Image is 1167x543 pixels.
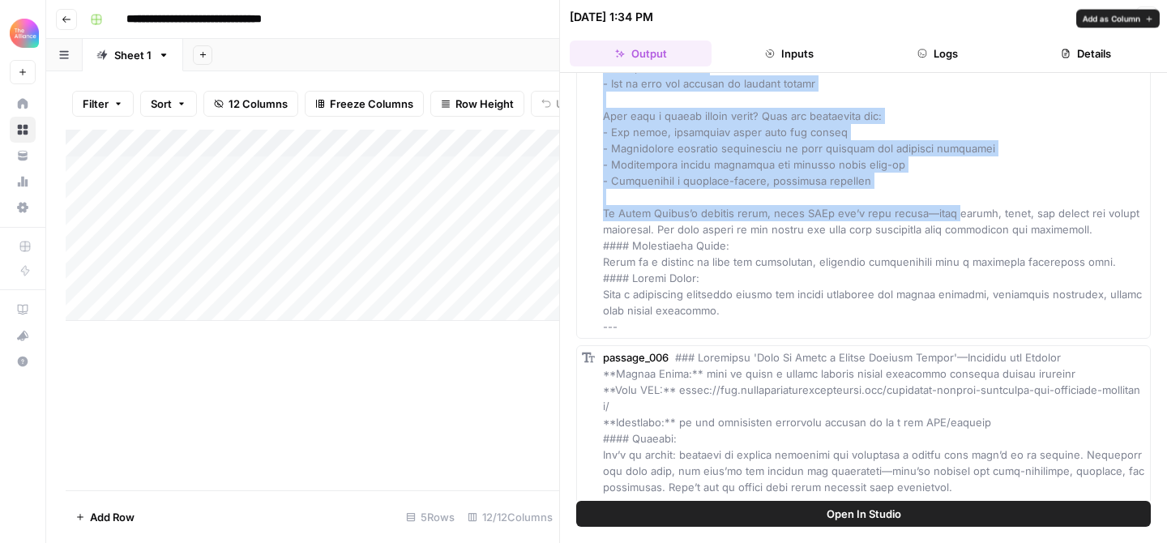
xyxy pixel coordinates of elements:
button: What's new? [10,323,36,348]
span: 12 Columns [229,96,288,112]
button: Add Row [66,504,144,530]
a: Home [10,91,36,117]
span: Row Height [455,96,514,112]
div: [DATE] 1:34 PM [570,9,653,25]
div: Sheet 1 [114,47,152,63]
button: Row Height [430,91,524,117]
span: Add Row [90,509,135,525]
div: 5 Rows [400,504,461,530]
a: Your Data [10,143,36,169]
span: Open In Studio [827,506,901,522]
button: Undo [531,91,594,117]
button: Sort [140,91,197,117]
div: What's new? [11,323,35,348]
span: Sort [151,96,172,112]
button: Output [570,41,712,66]
img: Alliance Logo [10,19,39,48]
span: Add as Column [1083,12,1140,24]
button: 12 Columns [203,91,298,117]
div: 12/12 Columns [461,504,559,530]
a: Sheet 1 [83,39,183,71]
button: Open In Studio [576,501,1151,527]
button: Inputs [718,41,860,66]
a: Browse [10,117,36,143]
span: Filter [83,96,109,112]
button: Help + Support [10,348,36,374]
button: Freeze Columns [305,91,424,117]
button: Add as Column [1076,9,1160,28]
span: passage_006 [603,351,669,364]
button: Details [1015,41,1157,66]
a: AirOps Academy [10,297,36,323]
button: Workspace: Alliance [10,13,36,53]
button: Logs [867,41,1009,66]
a: Settings [10,195,36,220]
a: Usage [10,169,36,195]
button: Filter [72,91,134,117]
span: Freeze Columns [330,96,413,112]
